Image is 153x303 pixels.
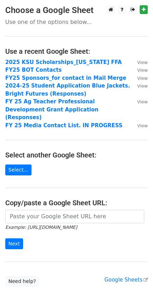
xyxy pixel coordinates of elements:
h4: Copy/paste a Google Sheet URL: [5,199,148,207]
h4: Use a recent Google Sheet: [5,47,148,56]
small: View [137,123,148,128]
small: View [137,60,148,65]
a: 2025 KSU Scholarships_[US_STATE] FFA [5,59,122,65]
a: View [130,98,148,105]
small: Example: [URL][DOMAIN_NAME] [5,225,77,230]
a: View [130,67,148,73]
input: Paste your Google Sheet URL here [5,210,144,223]
a: Google Sheets [104,277,148,283]
a: 2024-25 Student Application Blue Jackets. Bright Futures (Responses) [5,83,130,97]
a: Select... [5,165,32,175]
small: View [137,76,148,81]
p: Use one of the options below... [5,18,148,26]
h3: Choose a Google Sheet [5,5,148,15]
a: FY25 Sponsors_for contact in Mail Merge [5,75,126,81]
a: FY 25 Ag Teacher Professional Development Grant Application (Responses) [5,98,98,121]
a: FY25 BOT Contacts [5,67,62,73]
small: View [137,99,148,104]
a: FY 25 Media Contact List. IN PROGRESS [5,122,123,129]
small: View [137,83,148,89]
a: View [130,59,148,65]
h4: Select another Google Sheet: [5,151,148,159]
a: View [130,83,148,89]
small: View [137,67,148,73]
a: Need help? [5,276,39,287]
input: Next [5,238,23,249]
a: View [130,75,148,81]
a: View [130,122,148,129]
